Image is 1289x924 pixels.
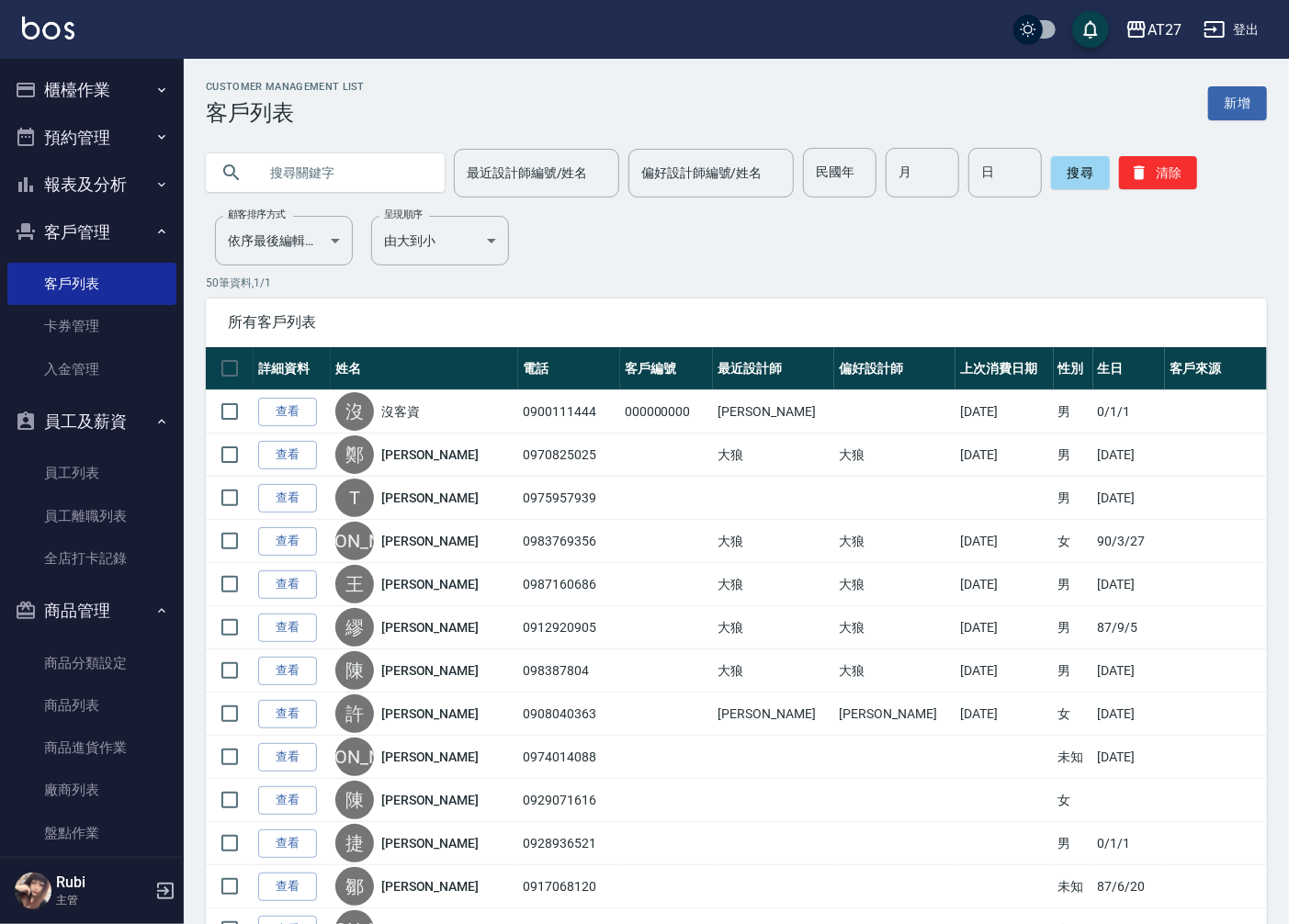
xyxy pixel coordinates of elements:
img: Person [15,873,51,909]
a: 查看 [258,873,317,901]
td: [DATE] [955,649,1053,693]
a: 查看 [258,527,317,556]
a: 新增 [1208,86,1267,120]
td: 大狼 [713,434,834,477]
th: 偏好設計師 [834,347,955,390]
td: 0908040363 [518,693,620,736]
td: 大狼 [713,649,834,693]
button: 搜尋 [1051,156,1110,189]
td: 男 [1054,390,1093,434]
a: [PERSON_NAME] [381,704,479,723]
td: 0/1/1 [1093,390,1166,434]
div: 捷 [335,824,374,862]
td: 87/9/5 [1093,606,1166,649]
a: [PERSON_NAME] [381,575,479,593]
th: 客戶來源 [1165,347,1267,390]
a: 商品列表 [7,684,176,727]
td: 男 [1054,434,1093,477]
div: 鄒 [335,867,374,906]
div: 鄭 [335,435,374,474]
td: 0987160686 [518,563,620,606]
td: 未知 [1054,865,1093,908]
a: 查看 [258,484,317,513]
a: 查看 [258,657,317,685]
a: [PERSON_NAME] [381,661,479,680]
td: 0928936521 [518,822,620,865]
th: 電話 [518,347,620,390]
div: 許 [335,694,374,733]
th: 性別 [1054,347,1093,390]
th: 詳細資料 [254,347,331,390]
td: 0929071616 [518,779,620,822]
input: 搜尋關鍵字 [257,148,430,197]
td: 女 [1054,520,1093,563]
button: save [1072,11,1109,48]
a: 員工列表 [7,452,176,494]
td: 大狼 [834,434,955,477]
td: 0912920905 [518,606,620,649]
div: [PERSON_NAME] [335,522,374,560]
td: [DATE] [955,434,1053,477]
td: 大狼 [713,563,834,606]
td: 000000000 [620,390,714,434]
div: 依序最後編輯時間 [215,216,353,265]
a: 查看 [258,398,317,426]
button: 清除 [1119,156,1197,189]
div: 王 [335,565,374,603]
div: 繆 [335,608,374,647]
h3: 客戶列表 [206,100,365,126]
td: 男 [1054,563,1093,606]
td: 90/3/27 [1093,520,1166,563]
td: 0974014088 [518,736,620,779]
button: 櫃檯作業 [7,66,176,114]
td: 大狼 [834,649,955,693]
a: [PERSON_NAME] [381,532,479,550]
td: 0970825025 [518,434,620,477]
div: T [335,479,374,517]
a: 查看 [258,614,317,642]
div: 由大到小 [371,216,509,265]
div: AT27 [1148,18,1182,41]
a: 商品分類設定 [7,642,176,684]
td: [PERSON_NAME] [834,693,955,736]
td: 男 [1054,606,1093,649]
td: 女 [1054,779,1093,822]
th: 姓名 [331,347,518,390]
td: 大狼 [713,606,834,649]
a: [PERSON_NAME] [381,445,479,464]
td: [DATE] [1093,477,1166,520]
a: 客戶列表 [7,263,176,305]
button: AT27 [1118,11,1189,49]
h5: Rubi [56,873,150,892]
a: [PERSON_NAME] [381,877,479,896]
a: 盤點作業 [7,812,176,854]
td: 0983769356 [518,520,620,563]
td: 大狼 [834,520,955,563]
td: [DATE] [1093,649,1166,693]
a: 入金管理 [7,348,176,390]
div: [PERSON_NAME] [335,738,374,776]
p: 主管 [56,892,150,908]
td: [DATE] [955,520,1053,563]
span: 所有客戶列表 [228,313,1245,332]
a: 查看 [258,829,317,858]
a: 卡券管理 [7,305,176,347]
td: 87/6/20 [1093,865,1166,908]
td: [DATE] [1093,693,1166,736]
label: 顧客排序方式 [228,208,286,221]
td: 0975957939 [518,477,620,520]
th: 客戶編號 [620,347,714,390]
button: 客戶管理 [7,208,176,256]
td: [PERSON_NAME] [713,693,834,736]
a: 查看 [258,786,317,815]
img: Logo [22,17,74,39]
a: 查看 [258,441,317,469]
button: 預約管理 [7,114,176,162]
td: 0/1/1 [1093,822,1166,865]
td: [DATE] [955,563,1053,606]
a: 廠商列表 [7,769,176,811]
td: [DATE] [955,390,1053,434]
a: 查看 [258,743,317,772]
label: 呈現順序 [384,208,423,221]
td: 0917068120 [518,865,620,908]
